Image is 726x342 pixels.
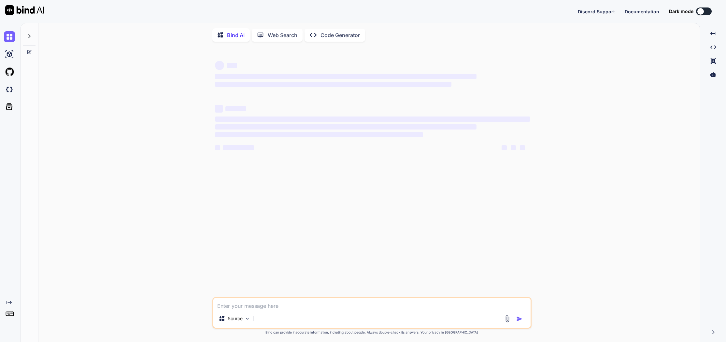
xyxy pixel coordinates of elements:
p: Bind AI [227,31,245,39]
span: ‌ [215,82,451,87]
span: ‌ [223,145,254,150]
span: Discord Support [578,9,615,14]
span: ‌ [502,145,507,150]
img: Bind AI [5,5,44,15]
span: Dark mode [669,8,693,15]
span: ‌ [215,132,423,137]
span: ‌ [511,145,516,150]
img: ai-studio [4,49,15,60]
button: Discord Support [578,8,615,15]
img: githubLight [4,66,15,77]
span: ‌ [215,105,223,113]
p: Source [228,315,243,322]
span: ‌ [215,61,224,70]
p: Code Generator [320,31,360,39]
span: Documentation [625,9,659,14]
span: ‌ [225,106,246,111]
p: Web Search [268,31,297,39]
span: ‌ [215,124,477,130]
img: darkCloudIdeIcon [4,84,15,95]
img: chat [4,31,15,42]
button: Documentation [625,8,659,15]
img: icon [516,316,523,322]
img: Pick Models [245,316,250,321]
span: ‌ [215,145,220,150]
span: ‌ [215,116,530,122]
img: attachment [504,315,511,322]
span: ‌ [520,145,525,150]
p: Bind can provide inaccurate information, including about people. Always double-check its answers.... [212,330,532,335]
span: ‌ [215,74,477,79]
span: ‌ [227,63,237,68]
